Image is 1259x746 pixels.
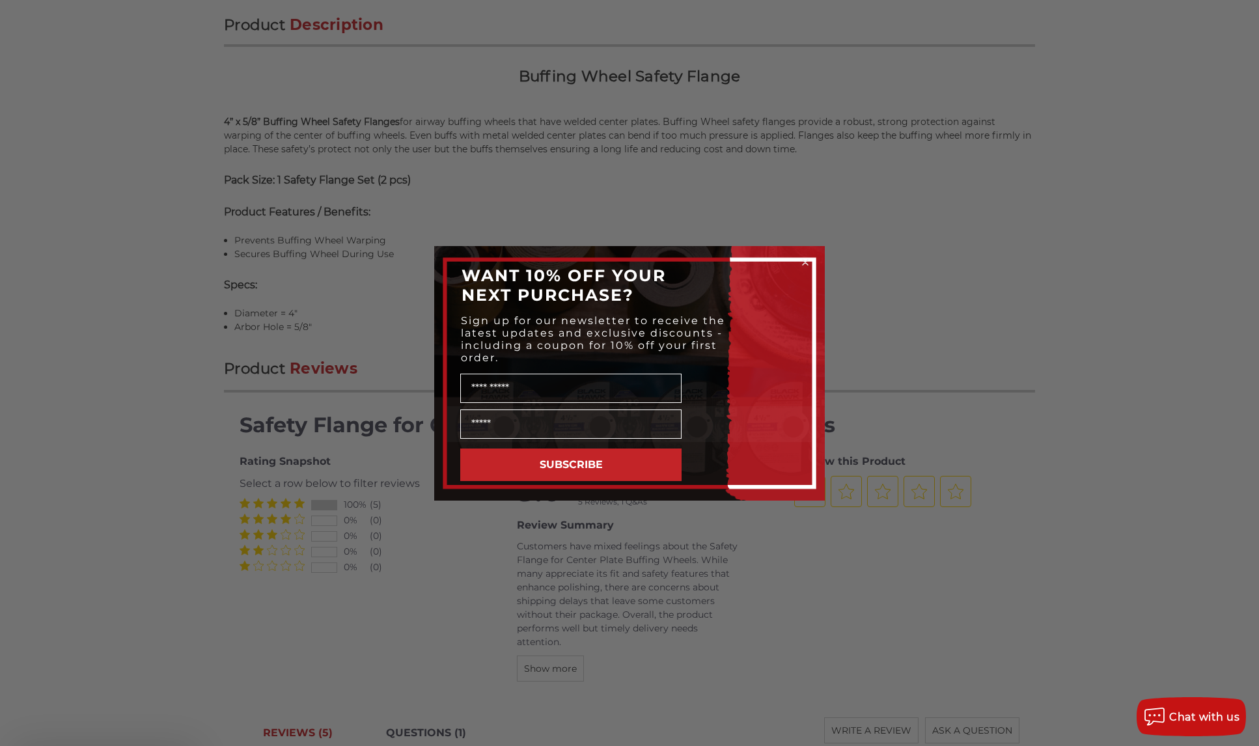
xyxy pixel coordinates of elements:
[460,449,682,481] button: SUBSCRIBE
[1137,697,1246,736] button: Chat with us
[799,256,812,269] button: Close dialog
[460,409,682,439] input: Email
[461,314,725,364] span: Sign up for our newsletter to receive the latest updates and exclusive discounts - including a co...
[462,266,666,305] span: WANT 10% OFF YOUR NEXT PURCHASE?
[1169,711,1239,723] span: Chat with us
